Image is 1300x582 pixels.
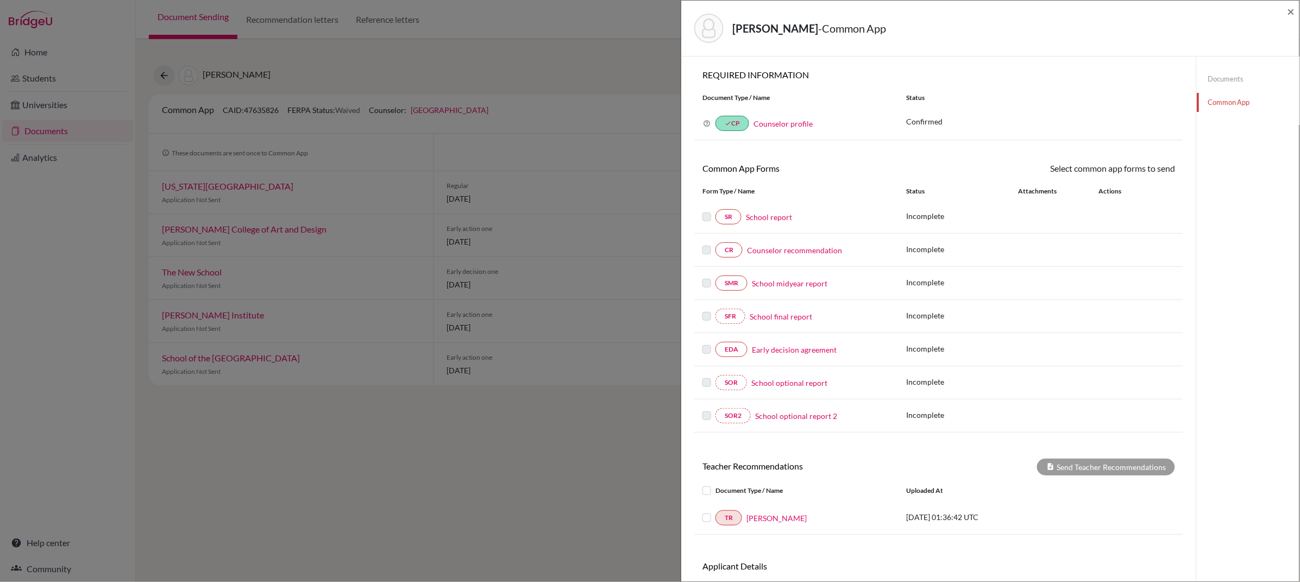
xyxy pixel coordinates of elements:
p: Confirmed [906,116,1175,127]
div: Document Type / Name [694,484,898,497]
a: School final report [750,311,812,322]
strong: [PERSON_NAME] [732,22,818,35]
span: - Common App [818,22,887,35]
a: School report [746,211,792,223]
a: SOR2 [715,408,751,423]
div: Attachments [1018,186,1085,196]
a: Common App [1197,93,1299,112]
a: CR [715,242,743,258]
a: Counselor profile [753,119,813,128]
div: Status [906,186,1018,196]
a: SMR [715,276,748,291]
p: Incomplete [906,277,1018,288]
p: Incomplete [906,310,1018,321]
a: SFR [715,309,745,324]
h6: Applicant Details [702,561,931,571]
a: SR [715,209,742,224]
p: Incomplete [906,376,1018,387]
h6: Teacher Recommendations [694,461,939,471]
p: Incomplete [906,343,1018,354]
i: done [725,120,731,127]
p: Incomplete [906,243,1018,255]
button: Close [1288,5,1295,18]
h6: Common App Forms [694,163,939,173]
span: × [1288,3,1295,19]
a: Documents [1197,70,1299,89]
div: Actions [1085,186,1153,196]
div: Status [898,93,1183,103]
a: [PERSON_NAME] [746,512,807,524]
a: Counselor recommendation [747,245,842,256]
a: TR [715,510,742,525]
p: Incomplete [906,210,1018,222]
h6: REQUIRED INFORMATION [694,70,1183,80]
div: Form Type / Name [694,186,898,196]
div: Select common app forms to send [939,162,1183,175]
div: Send Teacher Recommendations [1037,459,1175,475]
a: School midyear report [752,278,827,289]
a: EDA [715,342,748,357]
div: Uploaded at [898,484,1061,497]
a: doneCP [715,116,749,131]
a: SOR [715,375,747,390]
a: School optional report [751,377,827,389]
a: School optional report 2 [755,410,837,422]
a: Early decision agreement [752,344,837,355]
p: [DATE] 01:36:42 UTC [906,511,1053,523]
p: Incomplete [906,409,1018,421]
div: Document Type / Name [694,93,898,103]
